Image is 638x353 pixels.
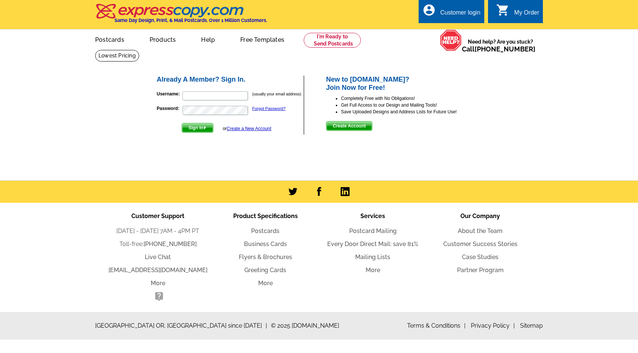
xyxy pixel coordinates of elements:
[157,76,303,84] h2: Already A Member? Sign In.
[228,30,296,48] a: Free Templates
[227,126,271,131] a: Create a New Account
[471,322,515,329] a: Privacy Policy
[355,253,390,261] a: Mailing Lists
[203,126,207,129] img: button-next-arrow-white.png
[458,227,503,234] a: About the Team
[271,321,339,330] span: © 2025 [DOMAIN_NAME]
[349,227,397,234] a: Postcard Mailing
[95,321,267,330] span: [GEOGRAPHIC_DATA] OR, [GEOGRAPHIC_DATA] since [DATE]
[520,322,543,329] a: Sitemap
[157,91,182,97] label: Username:
[104,240,212,249] li: Toll-free:
[145,253,171,261] a: Live Chat
[440,29,462,51] img: help
[151,280,165,287] a: More
[440,9,481,20] div: Customer login
[258,280,273,287] a: More
[251,227,279,234] a: Postcards
[496,8,539,18] a: shopping_cart My Order
[326,121,372,131] button: Create Account
[138,30,188,48] a: Products
[252,92,301,96] small: (usually your email address)
[95,9,267,23] a: Same Day Design, Print, & Mail Postcards. Over 1 Million Customers.
[496,3,510,17] i: shopping_cart
[244,240,287,248] a: Business Cards
[326,76,482,92] h2: New to [DOMAIN_NAME]? Join Now for Free!
[109,267,207,274] a: [EMAIL_ADDRESS][DOMAIN_NAME]
[341,102,482,108] li: Get Full Access to our Design and Mailing Tools!
[341,108,482,115] li: Save Uploaded Designs and Address Lists for Future Use!
[475,45,535,53] a: [PHONE_NUMBER]
[462,253,498,261] a: Case Studies
[182,123,213,133] button: Sign In
[326,122,372,130] span: Create Account
[182,123,213,132] span: Sign In
[360,212,385,220] span: Services
[104,227,212,236] li: [DATE] - [DATE] 7AM - 4PM PT
[115,18,267,23] h4: Same Day Design, Print, & Mail Postcards. Over 1 Million Customers.
[223,125,271,132] div: or
[422,3,436,17] i: account_circle
[460,212,500,220] span: Our Company
[462,38,539,53] span: Need help? Are you stuck?
[422,8,481,18] a: account_circle Customer login
[341,95,482,102] li: Completely Free with No Obligations!
[443,240,517,248] a: Customer Success Stories
[327,240,418,248] a: Every Door Direct Mail: save 81%
[83,30,136,48] a: Postcards
[514,9,539,20] div: My Order
[131,212,184,220] span: Customer Support
[157,105,182,112] label: Password:
[233,212,298,220] span: Product Specifications
[366,267,380,274] a: More
[189,30,227,48] a: Help
[239,253,292,261] a: Flyers & Brochures
[407,322,466,329] a: Terms & Conditions
[252,106,285,111] a: Forgot Password?
[244,267,286,274] a: Greeting Cards
[144,240,197,248] a: [PHONE_NUMBER]
[457,267,504,274] a: Partner Program
[462,45,535,53] span: Call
